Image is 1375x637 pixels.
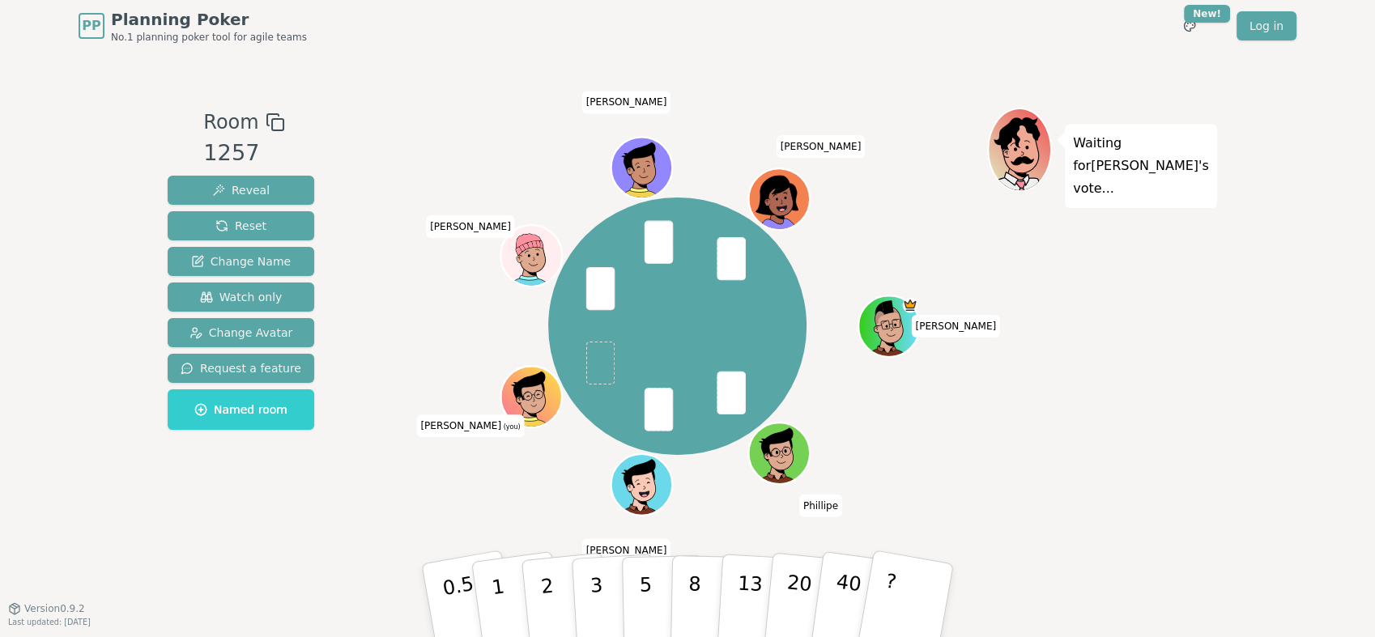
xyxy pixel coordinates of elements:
p: Waiting for [PERSON_NAME] 's vote... [1073,132,1209,200]
span: Watch only [200,289,283,305]
button: Click to change your avatar [502,367,560,425]
a: Log in [1237,11,1296,40]
span: Click to change your name [799,495,842,517]
span: Click to change your name [582,538,671,561]
a: PPPlanning PokerNo.1 planning poker tool for agile teams [79,8,307,44]
button: Request a feature [168,354,314,383]
span: Named room [194,401,287,418]
span: Toce is the host [902,297,917,312]
button: Reveal [168,176,314,205]
span: Click to change your name [426,215,515,238]
span: No.1 planning poker tool for agile teams [111,31,307,44]
button: Version0.9.2 [8,602,85,615]
span: (you) [501,423,521,431]
button: Change Name [168,247,314,276]
span: Version 0.9.2 [24,602,85,615]
button: New! [1175,11,1204,40]
button: Named room [168,389,314,430]
span: Change Avatar [189,325,293,341]
span: Click to change your name [777,135,866,158]
button: Reset [168,211,314,240]
span: Room [203,108,258,137]
div: 1257 [203,137,284,170]
span: Click to change your name [911,315,1000,338]
span: Reset [215,218,266,234]
span: Click to change your name [582,91,671,113]
button: Change Avatar [168,318,314,347]
div: New! [1184,5,1230,23]
span: Click to change your name [416,414,524,437]
span: PP [82,16,100,36]
span: Last updated: [DATE] [8,618,91,626]
span: Change Name [191,253,291,270]
span: Request a feature [181,360,301,376]
span: Reveal [212,182,270,198]
span: Planning Poker [111,8,307,31]
button: Watch only [168,282,314,312]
